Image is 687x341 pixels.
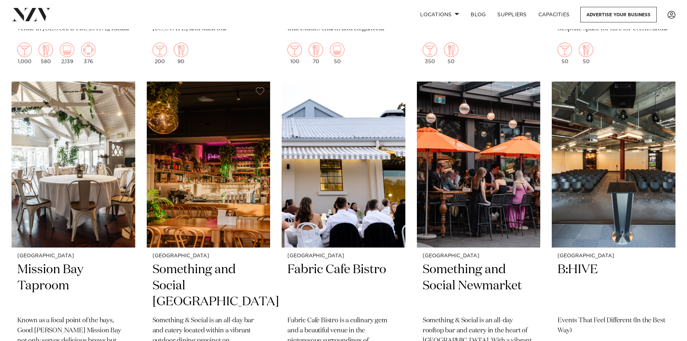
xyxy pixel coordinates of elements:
p: Events That Feel Different (In the Best Way) [558,316,670,336]
a: Capacities [533,7,576,22]
img: dining.png [39,43,53,57]
div: 1,000 [17,43,32,64]
img: theatre.png [60,43,74,57]
img: dining.png [309,43,323,57]
div: 350 [423,43,437,64]
img: dining.png [579,43,593,57]
h2: Mission Bay Taproom [17,262,129,310]
small: [GEOGRAPHIC_DATA] [153,253,265,259]
img: cocktail.png [153,43,167,57]
h2: Fabric Cafe Bistro [287,262,400,310]
div: 376 [81,43,96,64]
div: 200 [153,43,167,64]
h2: Something and Social [GEOGRAPHIC_DATA] [153,262,265,310]
div: 100 [287,43,302,64]
div: 90 [174,43,188,64]
div: 50 [558,43,572,64]
small: [GEOGRAPHIC_DATA] [17,253,129,259]
a: Locations [414,7,465,22]
small: [GEOGRAPHIC_DATA] [558,253,670,259]
div: 50 [444,43,458,64]
div: 70 [309,43,323,64]
img: theatre.png [330,43,344,57]
div: 50 [330,43,344,64]
img: cocktail.png [423,43,437,57]
a: Advertise your business [580,7,657,22]
div: 580 [39,43,53,64]
img: nzv-logo.png [12,8,51,21]
img: dining.png [444,43,458,57]
img: cocktail.png [287,43,302,57]
small: [GEOGRAPHIC_DATA] [287,253,400,259]
a: SUPPLIERS [492,7,532,22]
img: cocktail.png [17,43,32,57]
small: [GEOGRAPHIC_DATA] [423,253,535,259]
h2: Something and Social Newmarket [423,262,535,310]
img: dining.png [174,43,188,57]
img: cocktail.png [558,43,572,57]
img: meeting.png [81,43,96,57]
a: BLOG [465,7,492,22]
div: 50 [579,43,593,64]
div: 2,139 [60,43,74,64]
h2: B:HIVE [558,262,670,310]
